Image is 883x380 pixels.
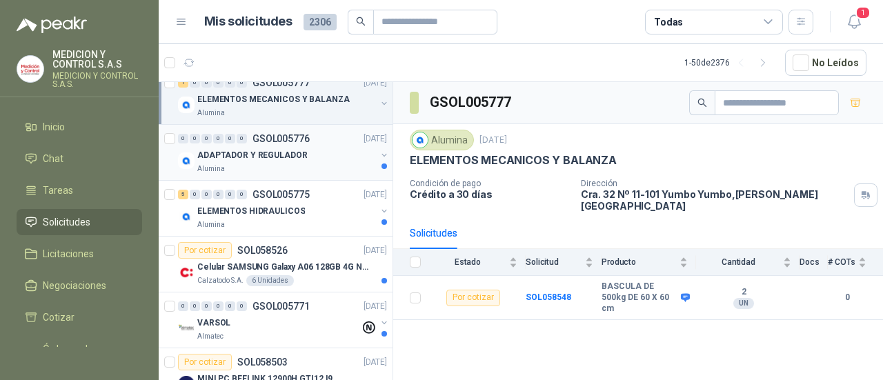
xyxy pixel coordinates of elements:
div: 0 [201,78,212,88]
img: Logo peakr [17,17,87,33]
div: 0 [201,190,212,199]
span: search [356,17,366,26]
div: Solicitudes [410,226,457,241]
div: Por cotizar [446,290,500,306]
p: GSOL005775 [252,190,310,199]
div: 0 [225,78,235,88]
th: Docs [800,249,828,276]
p: [DATE] [364,77,387,90]
a: 0 0 0 0 0 0 GSOL005771[DATE] Company LogoVARSOLAlmatec [178,298,390,342]
p: Alumina [197,108,225,119]
a: Inicio [17,114,142,140]
p: Cra. 32 Nº 11-101 Yumbo Yumbo , [PERSON_NAME][GEOGRAPHIC_DATA] [581,188,849,212]
div: 0 [201,301,212,311]
span: Solicitudes [43,214,90,230]
span: Cantidad [696,257,780,267]
a: Cotizar [17,304,142,330]
div: Alumina [410,130,474,150]
span: search [697,98,707,108]
img: Company Logo [178,152,195,169]
p: Alumina [197,163,225,174]
div: 0 [190,134,200,143]
span: Estado [429,257,506,267]
div: 0 [190,78,200,88]
a: SOL058548 [526,292,571,302]
p: [DATE] [364,244,387,257]
a: Solicitudes [17,209,142,235]
a: Negociaciones [17,272,142,299]
span: 2306 [304,14,337,30]
span: Cotizar [43,310,75,325]
img: Company Logo [178,264,195,281]
div: 5 [178,190,188,199]
p: Condición de pago [410,179,570,188]
div: 0 [213,134,224,143]
div: 0 [225,301,235,311]
p: [DATE] [364,356,387,369]
button: 1 [842,10,866,34]
a: 1 0 0 0 0 0 GSOL005777[DATE] Company LogoELEMENTOS MECANICOS Y BALANZAAlumina [178,74,390,119]
p: MEDICION Y CONTROL S.A.S [52,50,142,69]
img: Company Logo [178,320,195,337]
p: Alumina [197,219,225,230]
p: Dirección [581,179,849,188]
p: VARSOL [197,317,230,330]
p: ELEMENTOS HIDRAULICOS [197,205,305,218]
div: 0 [225,190,235,199]
a: Órdenes de Compra [17,336,142,377]
p: Calzatodo S.A. [197,275,244,286]
div: 0 [201,134,212,143]
p: GSOL005776 [252,134,310,143]
span: Órdenes de Compra [43,341,129,372]
p: SOL058503 [237,357,288,367]
div: 0 [213,190,224,199]
p: Almatec [197,331,224,342]
p: ADAPTADOR Y REGULADOR [197,149,307,162]
span: # COTs [828,257,855,267]
a: 5 0 0 0 0 0 GSOL005775[DATE] Company LogoELEMENTOS HIDRAULICOSAlumina [178,186,390,230]
th: Cantidad [696,249,800,276]
div: 0 [178,134,188,143]
div: 0 [190,301,200,311]
p: ELEMENTOS MECANICOS Y BALANZA [410,153,617,168]
img: Company Logo [413,132,428,148]
th: Estado [429,249,526,276]
img: Company Logo [178,208,195,225]
p: [DATE] [364,300,387,313]
h3: GSOL005777 [430,92,513,113]
span: 1 [855,6,871,19]
span: Licitaciones [43,246,94,261]
span: Tareas [43,183,73,198]
span: Inicio [43,119,65,134]
div: 0 [237,78,247,88]
img: Company Logo [178,97,195,113]
span: Chat [43,151,63,166]
div: 0 [190,190,200,199]
div: Por cotizar [178,242,232,259]
div: 0 [213,78,224,88]
div: 1 - 50 de 2376 [684,52,774,74]
p: [DATE] [364,132,387,146]
a: Licitaciones [17,241,142,267]
p: SOL058526 [237,246,288,255]
h1: Mis solicitudes [204,12,292,32]
p: GSOL005777 [252,78,310,88]
th: # COTs [828,249,883,276]
th: Solicitud [526,249,602,276]
p: GSOL005771 [252,301,310,311]
p: [DATE] [479,134,507,147]
a: 0 0 0 0 0 0 GSOL005776[DATE] Company LogoADAPTADOR Y REGULADORAlumina [178,130,390,174]
b: BASCULA DE 500kg DE 60 X 60 cm [602,281,677,314]
p: [DATE] [364,188,387,201]
div: Por cotizar [178,354,232,370]
button: No Leídos [785,50,866,76]
p: Crédito a 30 días [410,188,570,200]
b: 2 [696,287,791,298]
p: MEDICION Y CONTROL S.A.S. [52,72,142,88]
div: 0 [178,301,188,311]
a: Chat [17,146,142,172]
div: 0 [225,134,235,143]
a: Por cotizarSOL058526[DATE] Company LogoCelular SAMSUNG Galaxy A06 128GB 4G NegroCalzatodo S.A.6 U... [159,237,393,292]
span: Negociaciones [43,278,106,293]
